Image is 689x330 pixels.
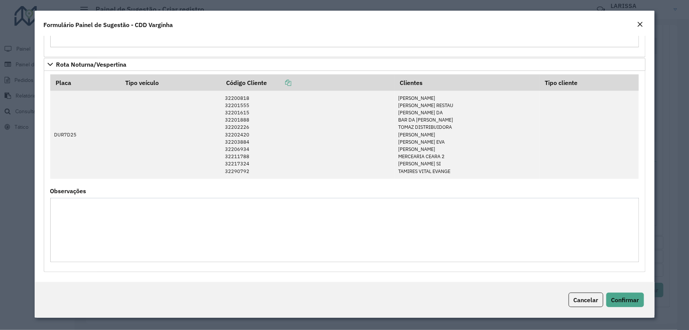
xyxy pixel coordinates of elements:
button: Cancelar [569,293,603,307]
span: Cancelar [574,296,598,304]
h4: Formulário Painel de Sugestão - CDD Varginha [44,20,173,29]
th: Clientes [394,74,539,90]
span: Rota Noturna/Vespertina [56,61,127,67]
td: 32200818 32201555 32201615 32201888 32202226 32202420 32203884 32206934 32211788 32217324 32290792 [221,91,395,179]
a: Copiar [267,79,291,87]
em: Fechar [637,21,643,27]
th: Tipo cliente [540,74,639,90]
span: Confirmar [611,296,639,304]
td: [PERSON_NAME] [PERSON_NAME] RESTAU [PERSON_NAME] DA BAR DA [PERSON_NAME] TOMAZ DISTRIBUIDORA [PER... [394,91,539,179]
td: DUR7D25 [50,91,120,179]
button: Confirmar [606,293,644,307]
th: Código Cliente [221,74,395,90]
th: Tipo veículo [120,74,221,90]
div: Rota Noturna/Vespertina [44,71,646,272]
button: Close [635,20,646,30]
th: Placa [50,74,120,90]
a: Rota Noturna/Vespertina [44,58,646,71]
label: Observações [50,186,86,195]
